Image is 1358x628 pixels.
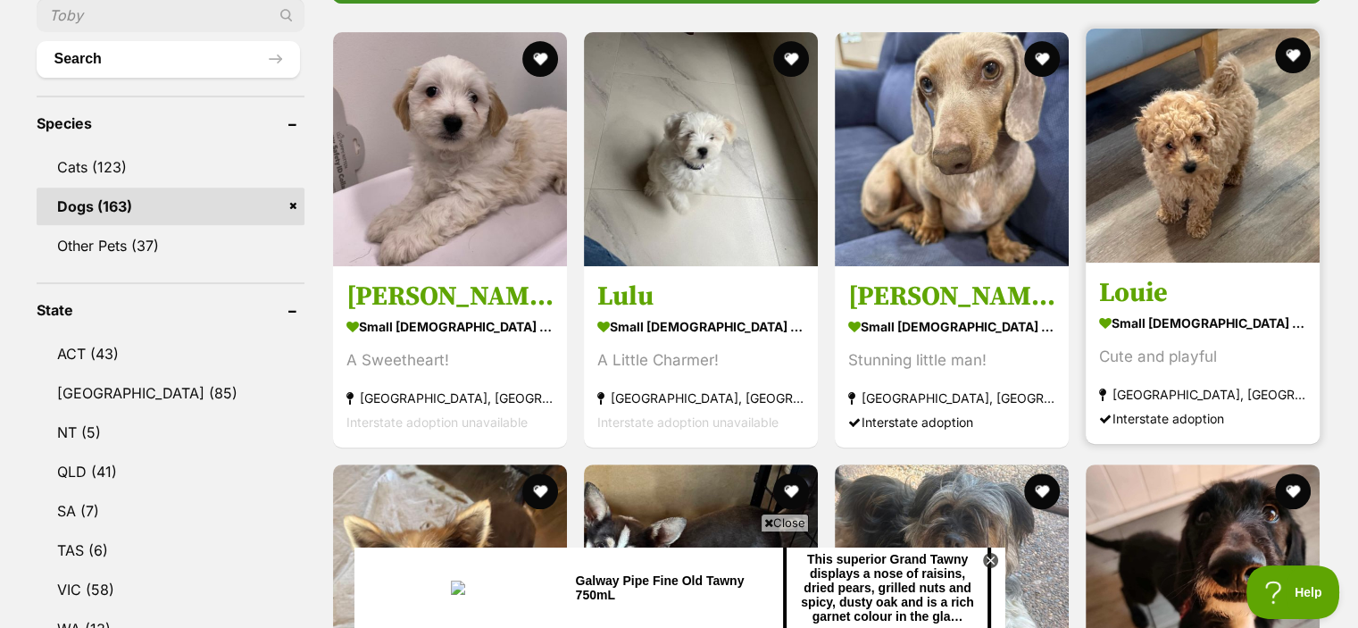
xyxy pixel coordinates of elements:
a: NT (5) [37,414,304,451]
div: Galway Pipe Fine Old Tawny 750mL [221,26,429,54]
a: VIC (58) [37,571,304,608]
a: [GEOGRAPHIC_DATA] (85) [37,374,304,412]
img: Ollie - Maltese Dog [333,32,567,266]
a: ACT (43) [37,335,304,373]
div: A Little Charmer! [597,348,804,373]
span: Interstate adoption unavailable [346,414,528,430]
div: A Sweetheart! [346,348,554,373]
strong: [GEOGRAPHIC_DATA], [GEOGRAPHIC_DATA] [346,386,554,410]
button: favourite [522,473,558,509]
a: TAS (6) [37,532,304,569]
a: [PERSON_NAME] small [DEMOGRAPHIC_DATA] Dog Stunning little man! [GEOGRAPHIC_DATA], [GEOGRAPHIC_DA... [835,266,1069,448]
header: Species [37,115,304,131]
div: Cute and playful [1099,345,1306,369]
img: Lulu - Maltese Dog [584,32,818,266]
strong: [GEOGRAPHIC_DATA], [GEOGRAPHIC_DATA] [597,386,804,410]
img: Louie - Poodle (Miniature) x Maltese Dog [1086,29,1320,263]
a: QLD (41) [37,453,304,490]
strong: small [DEMOGRAPHIC_DATA] Dog [346,314,554,339]
a: Louie small [DEMOGRAPHIC_DATA] Dog Cute and playful [GEOGRAPHIC_DATA], [GEOGRAPHIC_DATA] Intersta... [1086,263,1320,444]
button: favourite [1024,473,1060,509]
strong: small [DEMOGRAPHIC_DATA] Dog [597,314,804,339]
span: Close [761,514,809,532]
a: Dogs (163) [37,188,304,225]
a: Cats (123) [37,148,304,186]
h3: Louie [1099,276,1306,310]
button: favourite [773,41,809,77]
button: favourite [1276,473,1312,509]
h3: [PERSON_NAME] [346,280,554,314]
iframe: Help Scout Beacon - Open [1246,565,1340,619]
button: favourite [773,473,809,509]
div: Interstate adoption [848,410,1055,434]
span: Interstate adoption unavailable [597,414,779,430]
h3: Lulu [597,280,804,314]
div: Stunning little man! [848,348,1055,373]
h3: [PERSON_NAME] [848,280,1055,314]
div: Interstate adoption [1099,406,1306,431]
strong: small [DEMOGRAPHIC_DATA] Dog [848,314,1055,339]
strong: [GEOGRAPHIC_DATA], [GEOGRAPHIC_DATA] [1099,382,1306,406]
button: favourite [522,41,558,77]
a: Lulu small [DEMOGRAPHIC_DATA] Dog A Little Charmer! [GEOGRAPHIC_DATA], [GEOGRAPHIC_DATA] Intersta... [584,266,818,448]
button: favourite [1276,38,1312,73]
img: Alvin - Dachshund (Miniature) Dog [835,32,1069,266]
header: State [37,302,304,318]
a: [PERSON_NAME] small [DEMOGRAPHIC_DATA] Dog A Sweetheart! [GEOGRAPHIC_DATA], [GEOGRAPHIC_DATA] Int... [333,266,567,448]
a: Other Pets (37) [37,227,304,264]
button: favourite [1024,41,1060,77]
iframe: Advertisement [354,539,1004,619]
strong: [GEOGRAPHIC_DATA], [GEOGRAPHIC_DATA] [848,386,1055,410]
a: SA (7) [37,492,304,530]
strong: small [DEMOGRAPHIC_DATA] Dog [1099,310,1306,336]
button: Search [37,41,300,77]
